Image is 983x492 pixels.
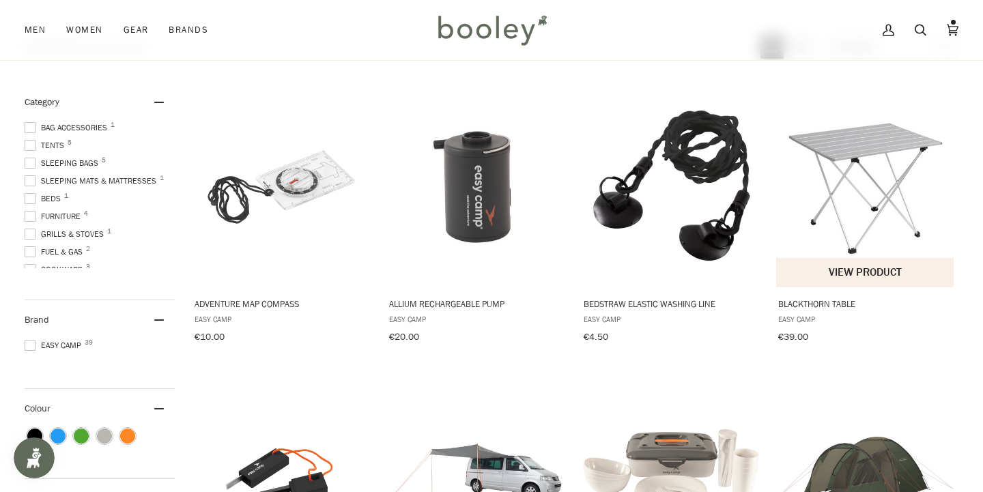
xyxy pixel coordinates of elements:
[195,313,369,325] span: Easy Camp
[778,330,808,343] span: €39.00
[193,83,371,347] a: Adventure Map Compass
[584,313,758,325] span: Easy Camp
[68,139,72,146] span: 5
[776,83,955,347] a: Blackthorn Table
[389,313,564,325] span: Easy Camp
[195,330,225,343] span: €10.00
[25,139,68,151] span: Tents
[102,157,106,164] span: 5
[432,10,552,50] img: Booley
[107,228,111,235] span: 1
[84,210,88,217] span: 4
[582,96,760,274] img: Easy Camp Bedstraw Elastic Washing Line - Booley Galway
[584,298,758,310] span: Bedstraw Elastic Washing Line
[25,339,85,351] span: Easy Camp
[25,228,108,240] span: Grills & Stoves
[389,330,419,343] span: €20.00
[25,246,87,258] span: Fuel & Gas
[160,175,164,182] span: 1
[86,263,90,270] span: 3
[25,210,85,222] span: Furniture
[51,429,66,444] span: Colour: Blue
[25,313,49,326] span: Brand
[387,96,566,274] img: Easy Camp Allium Rechargeable Pump - Booley Galway
[25,23,46,37] span: Men
[86,246,90,252] span: 2
[120,429,135,444] span: Colour: Orange
[387,83,566,347] a: Allium Rechargeable Pump
[74,429,89,444] span: Colour: Green
[25,157,102,169] span: Sleeping Bags
[582,83,760,347] a: Bedstraw Elastic Washing Line
[97,429,112,444] span: Colour: Grey
[778,313,953,325] span: Easy Camp
[25,263,87,276] span: Cookware
[25,96,59,108] span: Category
[64,192,68,199] span: 1
[66,23,102,37] span: Women
[195,298,369,310] span: Adventure Map Compass
[25,402,61,415] span: Colour
[25,121,111,134] span: Bag Accessories
[776,96,955,274] img: Easy Camp Blackthorn Table - Booley Galway
[85,339,93,346] span: 39
[25,175,160,187] span: Sleeping Mats & Mattresses
[25,192,65,205] span: Beds
[776,258,954,287] button: View product
[778,298,953,310] span: Blackthorn Table
[14,437,55,478] iframe: Button to open loyalty program pop-up
[389,298,564,310] span: Allium Rechargeable Pump
[111,121,115,128] span: 1
[193,96,371,274] img: Easy Camp Adventure Map Compass - Booley Galway
[584,330,608,343] span: €4.50
[27,429,42,444] span: Colour: Black
[124,23,149,37] span: Gear
[169,23,208,37] span: Brands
